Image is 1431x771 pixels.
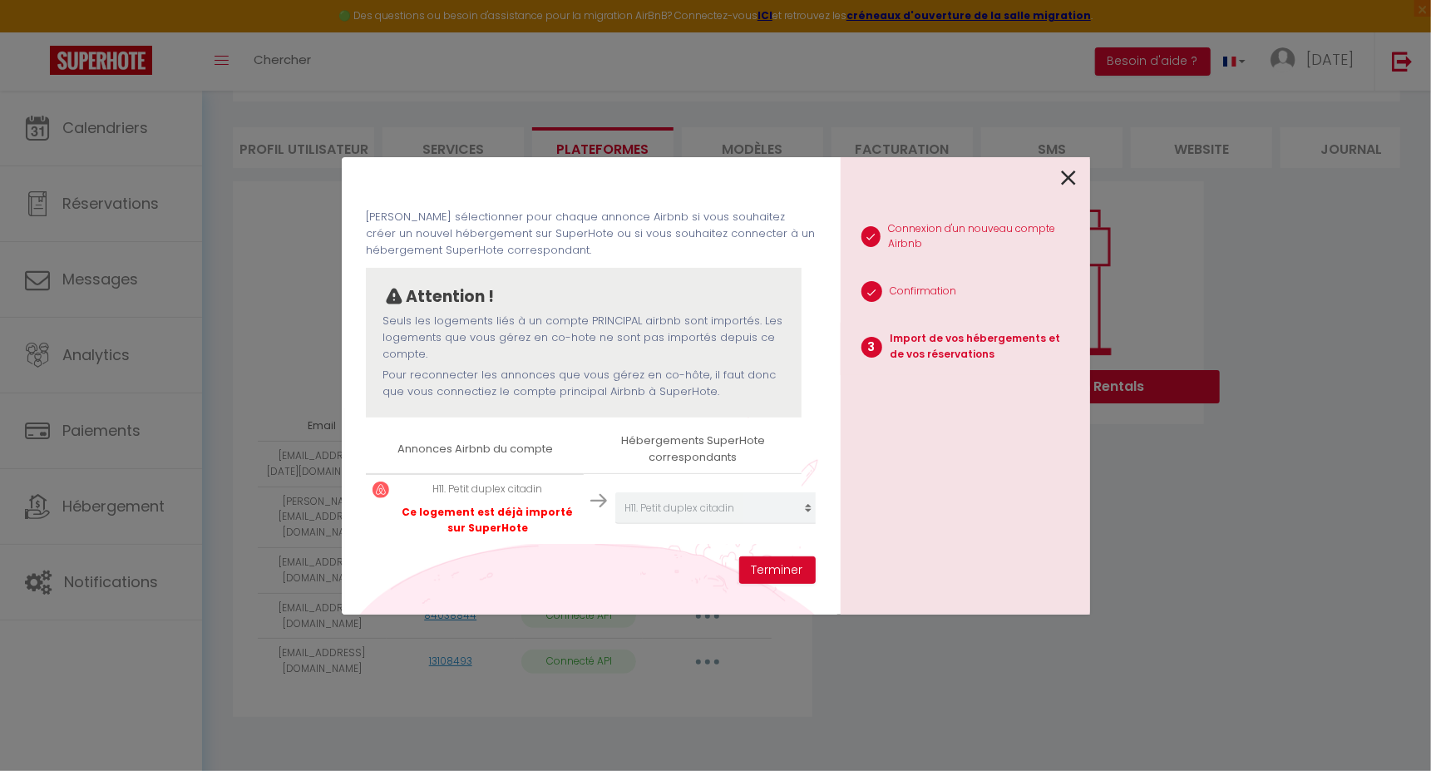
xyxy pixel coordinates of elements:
[382,367,785,401] p: Pour reconnecter les annonces que vous gérez en co-hôte, il faut donc que vous connectiez le comp...
[406,284,494,309] p: Attention !
[739,556,816,585] button: Terminer
[366,426,584,473] th: Annonces Airbnb du compte
[889,221,1077,253] p: Connexion d'un nouveau compte Airbnb
[13,7,63,57] button: Ouvrir le widget de chat LiveChat
[861,337,882,358] span: 3
[397,505,577,536] p: Ce logement est déjà importé sur SuperHote
[397,482,577,497] p: H11. Petit duplex citadin
[366,209,815,259] p: [PERSON_NAME] sélectionner pour chaque annonce Airbnb si vous souhaitez créer un nouvel hébergeme...
[891,284,957,299] p: Confirmation
[584,426,802,473] th: Hébergements SuperHote correspondants
[891,331,1077,363] p: Import de vos hébergements et de vos réservations
[382,313,785,363] p: Seuls les logements liés à un compte PRINCIPAL airbnb sont importés. Les logements que vous gérez...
